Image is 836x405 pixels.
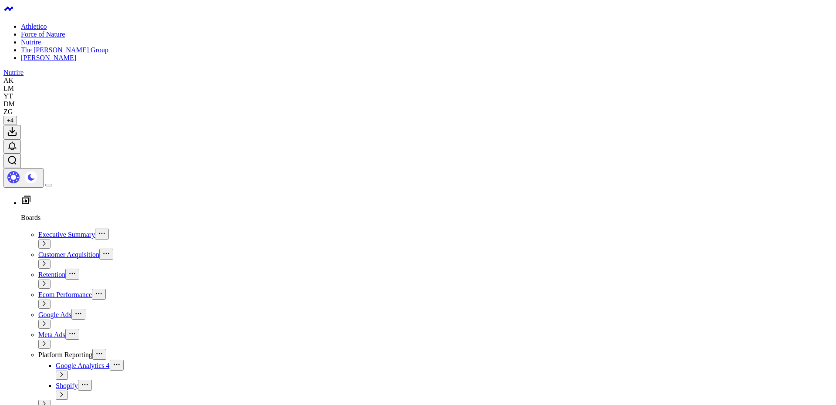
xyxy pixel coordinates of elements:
a: Customer Acquisition [38,251,99,258]
div: ZG [3,108,833,116]
span: Platform Reporting [38,351,92,358]
a: Ecom Performance [38,291,92,298]
a: The [PERSON_NAME] Group [21,46,108,54]
a: Retention [38,271,65,278]
a: Nutrire [21,38,41,46]
a: Google Ads [38,311,71,318]
a: Executive Summary [38,231,95,238]
div: YT [3,92,833,100]
div: AK [3,77,833,84]
a: Athletico [21,23,47,30]
button: +4 [3,116,17,125]
a: Nutrire [3,69,24,76]
div: LM [3,84,833,92]
a: [PERSON_NAME] [21,54,76,61]
div: DM [3,100,833,108]
a: Google Analytics 4 [56,362,110,369]
p: Boards [21,214,833,222]
a: Force of Nature [21,30,65,38]
span: + 4 [7,117,13,124]
a: Meta Ads [38,331,65,338]
button: Open search [3,154,21,168]
a: Shopify [56,382,78,389]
